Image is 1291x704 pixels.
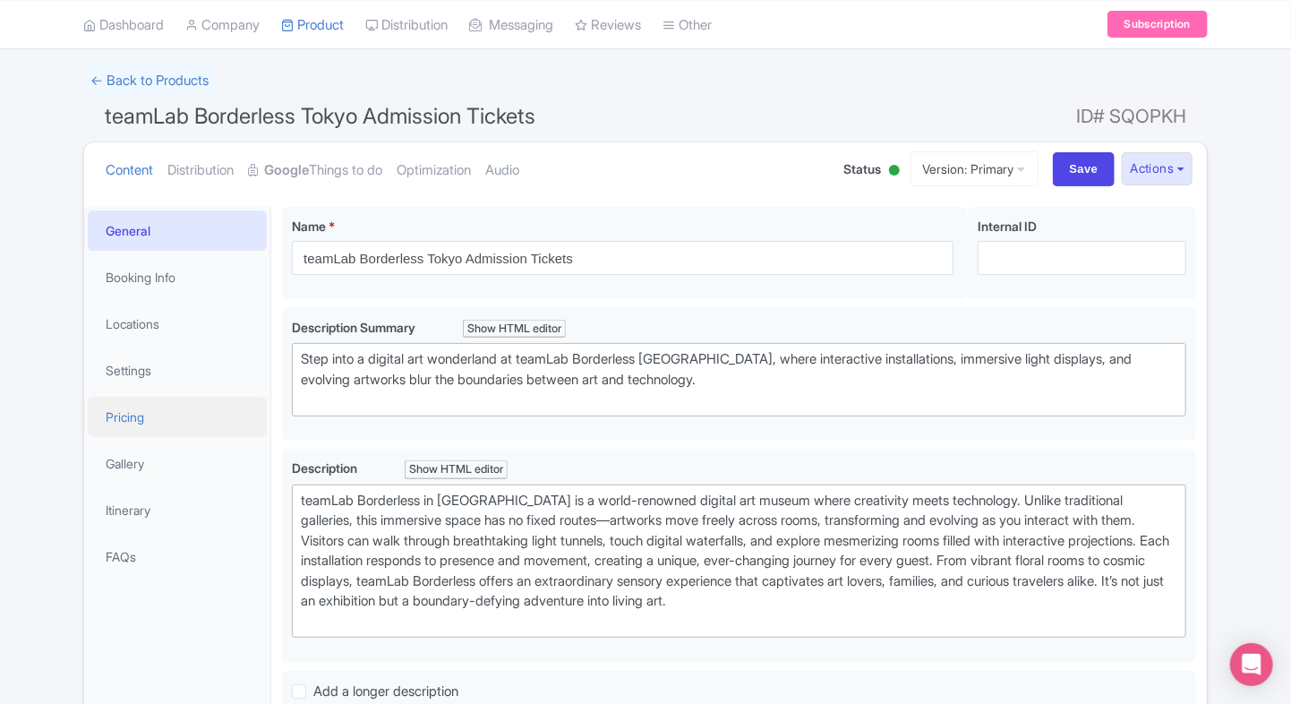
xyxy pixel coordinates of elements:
[88,537,267,577] a: FAQs
[1230,643,1273,686] div: Open Intercom Messenger
[167,142,234,199] a: Distribution
[1076,99,1186,134] span: ID# SQOPKH
[1107,11,1208,38] a: Subscription
[301,349,1177,410] div: Step into a digital art wonderland at teamLab Borderless [GEOGRAPHIC_DATA], where interactive ins...
[978,219,1037,234] span: Internal ID
[397,142,471,199] a: Optimization
[88,350,267,391] a: Settings
[885,158,903,185] div: Active
[88,210,267,251] a: General
[292,219,326,234] span: Name
[911,151,1039,186] a: Version: Primary
[88,257,267,297] a: Booking Info
[485,142,519,199] a: Audio
[88,443,267,484] a: Gallery
[405,460,508,479] div: Show HTML editor
[105,103,535,129] span: teamLab Borderless Tokyo Admission Tickets
[292,460,360,476] span: Description
[1122,152,1193,185] button: Actions
[83,64,216,99] a: ← Back to Products
[463,320,566,339] div: Show HTML editor
[313,683,458,700] span: Add a longer description
[301,491,1177,632] div: teamLab Borderless in [GEOGRAPHIC_DATA] is a world-renowned digital art museum where creativity m...
[844,159,882,178] span: Status
[106,142,153,199] a: Content
[1053,152,1116,186] input: Save
[264,160,309,181] strong: Google
[88,397,267,437] a: Pricing
[88,304,267,344] a: Locations
[248,142,382,199] a: GoogleThings to do
[292,320,418,335] span: Description Summary
[88,490,267,530] a: Itinerary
